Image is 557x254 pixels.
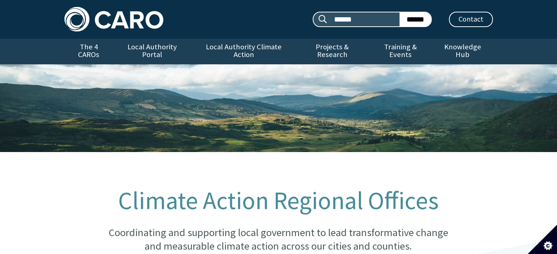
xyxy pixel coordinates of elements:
p: Coordinating and supporting local government to lead transformative change and measurable climate... [101,226,456,253]
a: Local Authority Climate Action [192,39,296,64]
a: Local Authority Portal [113,39,192,64]
button: Set cookie preferences [528,225,557,254]
h1: Climate Action Regional Offices [101,187,456,214]
a: Projects & Research [296,39,368,64]
a: The 4 CAROs [64,39,113,64]
a: Knowledge Hub [432,39,493,64]
img: Caro logo [64,7,163,31]
a: Contact [449,12,493,27]
a: Training & Events [368,39,432,64]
